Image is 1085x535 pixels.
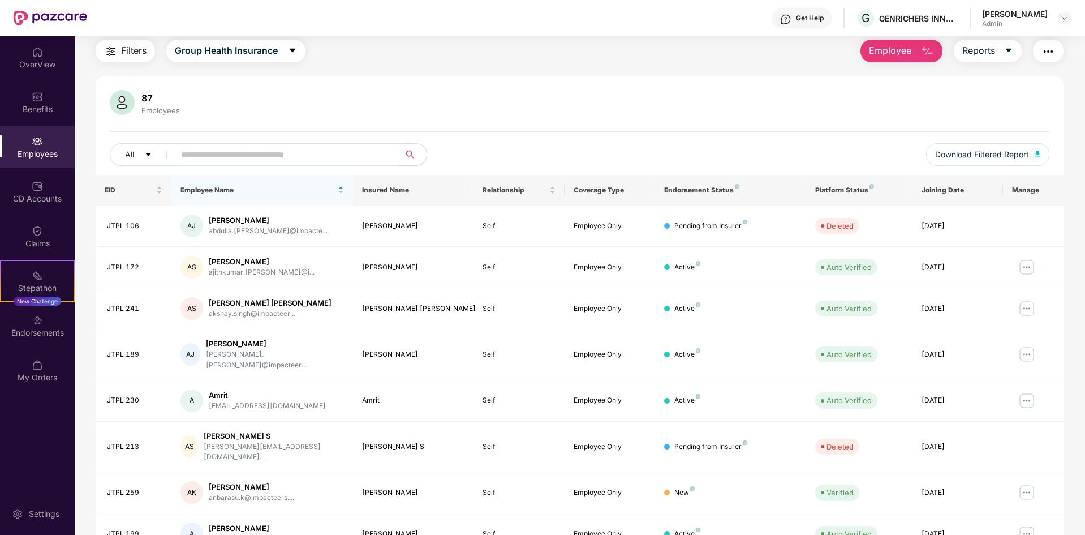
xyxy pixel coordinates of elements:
button: Employee [860,40,942,62]
div: Get Help [796,14,824,23]
th: Joining Date [912,175,1003,206]
div: [PERSON_NAME] S [204,431,343,442]
div: [PERSON_NAME] [209,215,328,226]
div: Auto Verified [826,395,872,406]
div: [PERSON_NAME] [982,8,1048,19]
img: svg+xml;base64,PHN2ZyBpZD0iSGVscC0zMngzMiIgeG1sbnM9Imh0dHA6Ly93d3cudzMub3JnLzIwMDAvc3ZnIiB3aWR0aD... [780,14,791,25]
img: svg+xml;base64,PHN2ZyB4bWxucz0iaHR0cDovL3d3dy53My5vcmcvMjAwMC9zdmciIHhtbG5zOnhsaW5rPSJodHRwOi8vd3... [1035,151,1040,157]
button: Reportscaret-down [954,40,1022,62]
div: [PERSON_NAME] S [362,442,465,452]
div: Deleted [826,441,854,452]
img: manageButton [1018,392,1036,410]
div: [PERSON_NAME] [362,487,465,498]
div: [DATE] [922,395,994,406]
img: svg+xml;base64,PHN2ZyB4bWxucz0iaHR0cDovL3d3dy53My5vcmcvMjAwMC9zdmciIHdpZHRoPSI4IiBoZWlnaHQ9IjgiIH... [743,220,747,224]
div: [DATE] [922,262,994,273]
span: Reports [962,44,995,58]
div: Verified [826,487,854,498]
div: [PERSON_NAME].[PERSON_NAME]@impacteer... [206,349,344,371]
img: svg+xml;base64,PHN2ZyB4bWxucz0iaHR0cDovL3d3dy53My5vcmcvMjAwMC9zdmciIHdpZHRoPSIyMSIgaGVpZ2h0PSIyMC... [32,270,43,281]
div: Endorsement Status [664,186,797,195]
img: svg+xml;base64,PHN2ZyB4bWxucz0iaHR0cDovL3d3dy53My5vcmcvMjAwMC9zdmciIHdpZHRoPSI4IiBoZWlnaHQ9IjgiIH... [690,486,695,491]
img: svg+xml;base64,PHN2ZyB4bWxucz0iaHR0cDovL3d3dy53My5vcmcvMjAwMC9zdmciIHdpZHRoPSI4IiBoZWlnaHQ9IjgiIH... [696,348,700,353]
div: ajithkumar.[PERSON_NAME]@i... [209,267,315,278]
img: svg+xml;base64,PHN2ZyB4bWxucz0iaHR0cDovL3d3dy53My5vcmcvMjAwMC9zdmciIHdpZHRoPSIyNCIgaGVpZ2h0PSIyNC... [104,45,118,58]
div: [PERSON_NAME] [209,256,315,267]
th: Coverage Type [565,175,655,206]
img: svg+xml;base64,PHN2ZyB4bWxucz0iaHR0cDovL3d3dy53My5vcmcvMjAwMC9zdmciIHdpZHRoPSI4IiBoZWlnaHQ9IjgiIH... [735,184,739,189]
span: caret-down [1004,46,1013,56]
div: [PERSON_NAME] [PERSON_NAME] [362,303,465,314]
img: svg+xml;base64,PHN2ZyB4bWxucz0iaHR0cDovL3d3dy53My5vcmcvMjAwMC9zdmciIHdpZHRoPSI4IiBoZWlnaHQ9IjgiIH... [869,184,874,189]
div: AS [180,297,203,320]
img: svg+xml;base64,PHN2ZyB4bWxucz0iaHR0cDovL3d3dy53My5vcmcvMjAwMC9zdmciIHdpZHRoPSI4IiBoZWlnaHQ9IjgiIH... [696,528,700,532]
div: Employees [139,106,182,115]
div: Settings [25,508,63,520]
div: Self [483,221,555,232]
img: svg+xml;base64,PHN2ZyBpZD0iQ0RfQWNjb3VudHMiIGRhdGEtbmFtZT0iQ0QgQWNjb3VudHMiIHhtbG5zPSJodHRwOi8vd3... [32,181,43,192]
div: Active [674,262,700,273]
div: akshay.singh@impacteer... [209,309,331,319]
div: JTPL 241 [107,303,162,314]
span: Download Filtered Report [935,148,1029,161]
div: Employee Only [574,221,646,232]
div: JTPL 189 [107,349,162,360]
img: svg+xml;base64,PHN2ZyB4bWxucz0iaHR0cDovL3d3dy53My5vcmcvMjAwMC9zdmciIHdpZHRoPSI4IiBoZWlnaHQ9IjgiIH... [696,394,700,399]
span: Group Health Insurance [175,44,278,58]
div: [DATE] [922,487,994,498]
div: Self [483,487,555,498]
th: Relationship [473,175,564,206]
div: AJ [180,215,203,237]
span: search [399,150,421,159]
div: Self [483,442,555,452]
img: svg+xml;base64,PHN2ZyB4bWxucz0iaHR0cDovL3d3dy53My5vcmcvMjAwMC9zdmciIHhtbG5zOnhsaW5rPSJodHRwOi8vd3... [110,90,135,115]
div: Stepathon [1,283,74,294]
div: [DATE] [922,221,994,232]
th: EID [96,175,171,206]
div: [PERSON_NAME] [206,339,344,349]
div: Self [483,349,555,360]
div: Auto Verified [826,262,872,273]
div: [PERSON_NAME] [362,221,465,232]
div: Self [483,303,555,314]
img: svg+xml;base64,PHN2ZyBpZD0iRHJvcGRvd24tMzJ4MzIiIHhtbG5zPSJodHRwOi8vd3d3LnczLm9yZy8yMDAwL3N2ZyIgd2... [1060,14,1069,23]
img: svg+xml;base64,PHN2ZyBpZD0iU2V0dGluZy0yMHgyMCIgeG1sbnM9Imh0dHA6Ly93d3cudzMub3JnLzIwMDAvc3ZnIiB3aW... [12,508,23,520]
div: [DATE] [922,442,994,452]
img: New Pazcare Logo [14,11,87,25]
div: New Challenge [14,297,61,306]
div: Active [674,395,700,406]
div: Employee Only [574,487,646,498]
img: svg+xml;base64,PHN2ZyB4bWxucz0iaHR0cDovL3d3dy53My5vcmcvMjAwMC9zdmciIHdpZHRoPSI4IiBoZWlnaHQ9IjgiIH... [696,261,700,266]
div: Self [483,262,555,273]
img: svg+xml;base64,PHN2ZyBpZD0iQmVuZWZpdHMiIHhtbG5zPSJodHRwOi8vd3d3LnczLm9yZy8yMDAwL3N2ZyIgd2lkdGg9Ij... [32,91,43,102]
img: svg+xml;base64,PHN2ZyBpZD0iRW5kb3JzZW1lbnRzIiB4bWxucz0iaHR0cDovL3d3dy53My5vcmcvMjAwMC9zdmciIHdpZH... [32,315,43,326]
th: Manage [1003,175,1064,206]
button: Group Health Insurancecaret-down [166,40,305,62]
div: [PERSON_NAME] [362,262,465,273]
span: Relationship [483,186,546,195]
span: Employee Name [180,186,335,195]
div: [DATE] [922,303,994,314]
div: Employee Only [574,262,646,273]
div: Deleted [826,220,854,232]
div: JTPL 213 [107,442,162,452]
img: svg+xml;base64,PHN2ZyBpZD0iTXlfT3JkZXJzIiBkYXRhLW5hbWU9Ik15IE9yZGVycyIgeG1sbnM9Imh0dHA6Ly93d3cudz... [32,359,43,371]
img: manageButton [1018,345,1036,363]
div: Auto Verified [826,349,872,360]
div: 87 [139,92,182,104]
div: JTPL 172 [107,262,162,273]
img: svg+xml;base64,PHN2ZyB4bWxucz0iaHR0cDovL3d3dy53My5vcmcvMjAwMC9zdmciIHdpZHRoPSI4IiBoZWlnaHQ9IjgiIH... [696,302,700,307]
div: Employee Only [574,442,646,452]
div: abdulla.[PERSON_NAME]@impacte... [209,226,328,237]
div: JTPL 259 [107,487,162,498]
img: svg+xml;base64,PHN2ZyB4bWxucz0iaHR0cDovL3d3dy53My5vcmcvMjAwMC9zdmciIHhtbG5zOnhsaW5rPSJodHRwOi8vd3... [920,45,934,58]
span: EID [105,186,154,195]
div: [PERSON_NAME] [209,482,294,493]
div: JTPL 230 [107,395,162,406]
div: [PERSON_NAME][EMAIL_ADDRESS][DOMAIN_NAME]... [204,442,343,463]
span: Filters [121,44,147,58]
div: A [180,390,203,412]
div: JTPL 106 [107,221,162,232]
div: Amrit [362,395,465,406]
div: [PERSON_NAME] [209,523,322,534]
